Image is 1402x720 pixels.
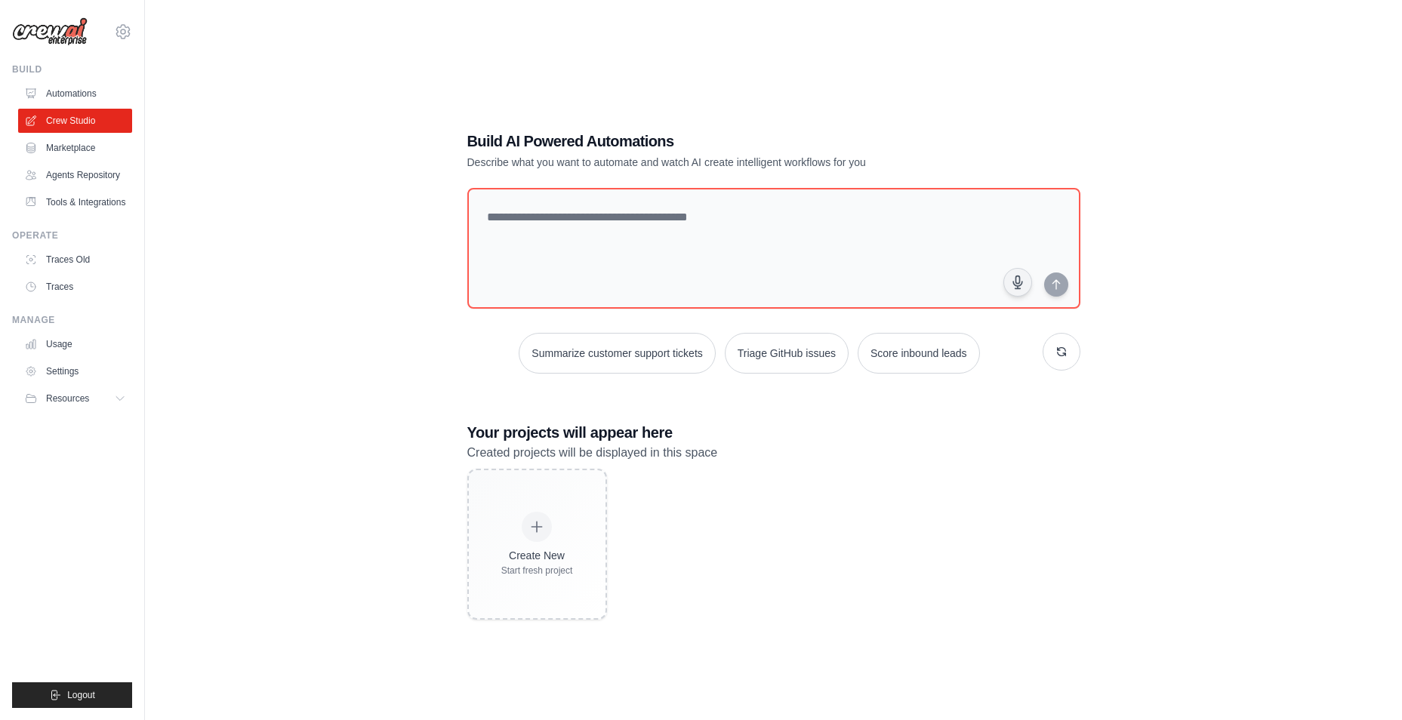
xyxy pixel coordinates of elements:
[18,109,132,133] a: Crew Studio
[18,136,132,160] a: Marketplace
[12,682,132,708] button: Logout
[858,333,980,374] button: Score inbound leads
[1003,268,1032,297] button: Click to speak your automation idea
[18,332,132,356] a: Usage
[18,359,132,383] a: Settings
[46,392,89,405] span: Resources
[467,443,1080,463] p: Created projects will be displayed in this space
[18,248,132,272] a: Traces Old
[18,275,132,299] a: Traces
[501,565,573,577] div: Start fresh project
[501,548,573,563] div: Create New
[67,689,95,701] span: Logout
[12,63,132,75] div: Build
[18,386,132,411] button: Resources
[467,422,1080,443] h3: Your projects will appear here
[18,163,132,187] a: Agents Repository
[467,155,975,170] p: Describe what you want to automate and watch AI create intelligent workflows for you
[12,229,132,242] div: Operate
[12,314,132,326] div: Manage
[467,131,975,152] h1: Build AI Powered Automations
[12,17,88,46] img: Logo
[18,190,132,214] a: Tools & Integrations
[725,333,849,374] button: Triage GitHub issues
[1043,333,1080,371] button: Get new suggestions
[519,333,715,374] button: Summarize customer support tickets
[18,82,132,106] a: Automations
